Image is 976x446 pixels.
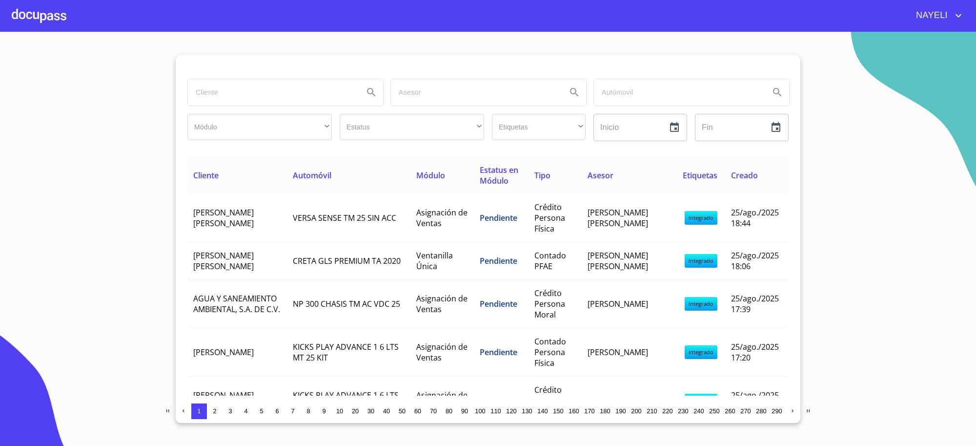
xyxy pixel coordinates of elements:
[691,404,707,419] button: 240
[316,404,332,419] button: 9
[293,170,331,181] span: Automóvil
[588,347,648,358] span: [PERSON_NAME]
[685,345,717,359] span: integrado
[260,407,263,415] span: 5
[738,404,753,419] button: 270
[675,404,691,419] button: 230
[340,114,484,140] div: ​
[600,407,610,415] span: 180
[306,407,310,415] span: 8
[446,407,452,415] span: 80
[731,250,779,272] span: 25/ago./2025 18:06
[766,81,789,104] button: Search
[293,298,400,309] span: NP 300 CHASIS TM AC VDC 25
[566,404,582,419] button: 160
[367,407,374,415] span: 30
[480,347,517,358] span: Pendiente
[492,114,586,140] div: ​
[615,407,626,415] span: 190
[588,250,648,272] span: [PERSON_NAME] [PERSON_NAME]
[660,404,675,419] button: 220
[588,170,613,181] span: Asesor
[582,404,597,419] button: 170
[731,341,779,363] span: 25/ago./2025 17:20
[391,79,559,106] input: search
[188,79,356,106] input: search
[416,170,445,181] span: Módulo
[644,404,660,419] button: 210
[480,212,517,223] span: Pendiente
[588,395,648,406] span: [PERSON_NAME]
[685,254,717,268] span: integrado
[244,407,247,415] span: 4
[193,293,280,315] span: AGUA Y SANEAMIENTO AMBIENTAL, S.A. DE C.V.
[193,207,254,229] span: [PERSON_NAME] [PERSON_NAME]
[725,407,735,415] span: 260
[753,404,769,419] button: 280
[480,165,518,186] span: Estatus en Módulo
[285,404,301,419] button: 7
[722,404,738,419] button: 260
[457,404,472,419] button: 90
[416,341,468,363] span: Asignación de Ventas
[414,407,421,415] span: 60
[683,170,717,181] span: Etiquetas
[293,212,396,223] span: VERSA SENSE TM 25 SIN ACC
[399,407,406,415] span: 50
[426,404,441,419] button: 70
[291,407,294,415] span: 7
[693,407,704,415] span: 240
[293,341,399,363] span: KICKS PLAY ADVANCE 1 6 LTS MT 25 KIT
[488,404,504,419] button: 110
[416,293,468,315] span: Asignación de Ventas
[228,407,232,415] span: 3
[490,407,501,415] span: 110
[629,404,644,419] button: 200
[534,202,565,234] span: Crédito Persona Física
[588,207,648,229] span: [PERSON_NAME] [PERSON_NAME]
[909,8,953,23] span: NAYELI
[269,404,285,419] button: 6
[709,407,719,415] span: 250
[461,407,468,415] span: 90
[707,404,722,419] button: 250
[193,390,254,411] span: [PERSON_NAME] [PERSON_NAME]
[756,407,766,415] span: 280
[506,407,516,415] span: 120
[472,404,488,419] button: 100
[597,404,613,419] button: 180
[207,404,223,419] button: 2
[475,407,485,415] span: 100
[383,407,390,415] span: 40
[430,407,437,415] span: 70
[685,211,717,225] span: integrado
[594,79,762,106] input: search
[534,384,565,417] span: Crédito Persona Física
[685,297,717,311] span: integrado
[193,170,219,181] span: Cliente
[772,407,782,415] span: 290
[293,255,401,266] span: CRETA GLS PREMIUM TA 2020
[193,347,254,358] span: [PERSON_NAME]
[662,407,672,415] span: 220
[731,293,779,315] span: 25/ago./2025 17:39
[379,404,394,419] button: 40
[193,250,254,272] span: [PERSON_NAME] [PERSON_NAME]
[197,407,201,415] span: 1
[535,404,550,419] button: 140
[678,407,688,415] span: 230
[534,250,566,272] span: Contado PFAE
[360,81,383,104] button: Search
[534,288,565,320] span: Crédito Persona Moral
[504,404,519,419] button: 120
[416,390,468,411] span: Asignación de Ventas
[352,407,359,415] span: 20
[631,407,641,415] span: 200
[332,404,347,419] button: 10
[534,170,550,181] span: Tipo
[213,407,216,415] span: 2
[550,404,566,419] button: 150
[731,207,779,229] span: 25/ago./2025 18:44
[254,404,269,419] button: 5
[301,404,316,419] button: 8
